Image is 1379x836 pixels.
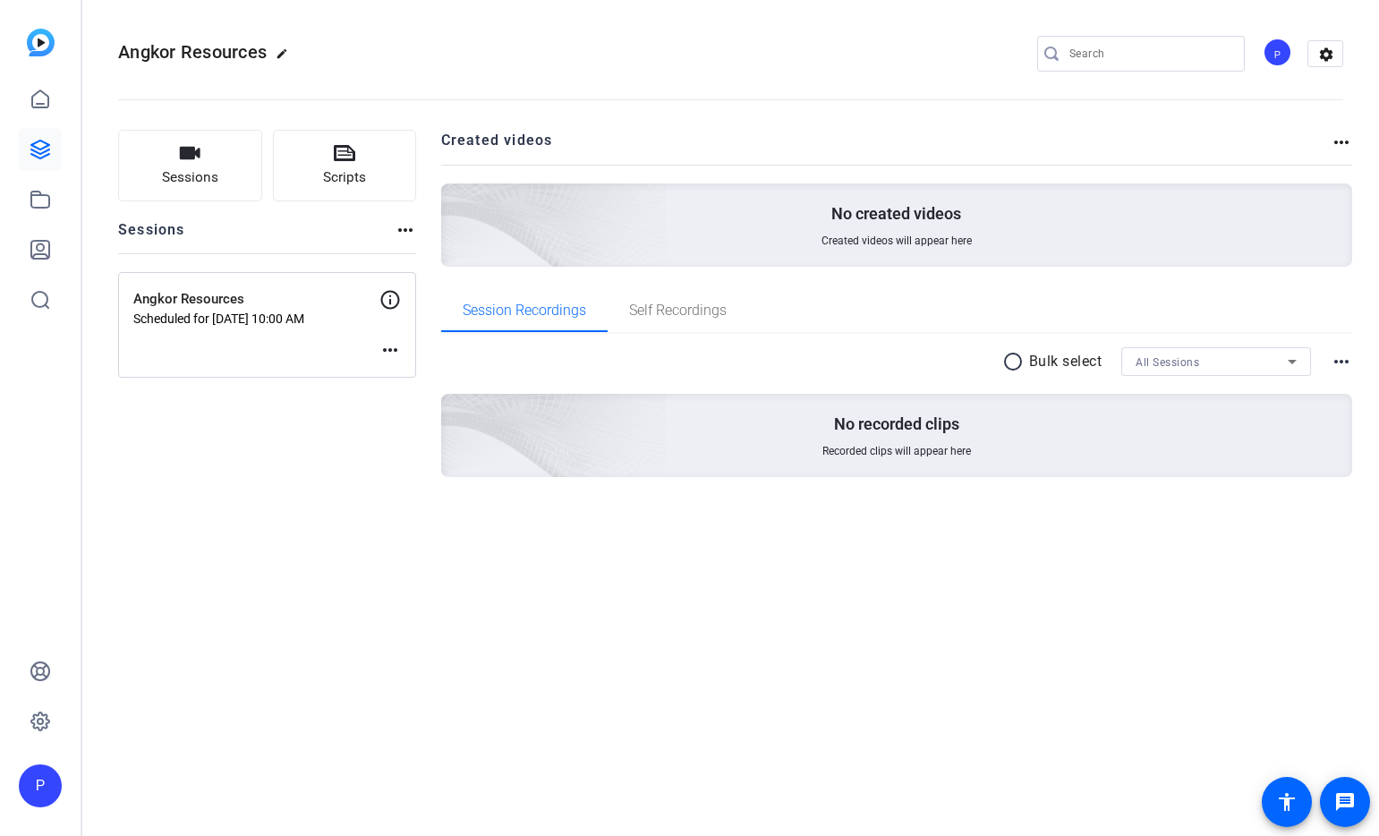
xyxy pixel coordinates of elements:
[133,311,379,326] p: Scheduled for [DATE] 10:00 AM
[19,764,62,807] div: P
[834,414,959,435] p: No recorded clips
[27,29,55,56] img: blue-gradient.svg
[273,130,417,201] button: Scripts
[1136,356,1199,369] span: All Sessions
[118,41,267,63] span: Angkor Resources
[1263,38,1294,69] ngx-avatar: Producer
[1331,132,1352,153] mat-icon: more_horiz
[822,444,971,458] span: Recorded clips will appear here
[463,303,586,318] span: Session Recordings
[323,167,366,188] span: Scripts
[162,167,218,188] span: Sessions
[1069,43,1230,64] input: Search
[1331,351,1352,372] mat-icon: more_horiz
[821,234,972,248] span: Created videos will appear here
[1263,38,1292,67] div: P
[1276,791,1298,813] mat-icon: accessibility
[629,303,727,318] span: Self Recordings
[1334,791,1356,813] mat-icon: message
[379,339,401,361] mat-icon: more_horiz
[118,130,262,201] button: Sessions
[1029,351,1102,372] p: Bulk select
[241,6,668,395] img: Creted videos background
[395,219,416,241] mat-icon: more_horiz
[1002,351,1029,372] mat-icon: radio_button_unchecked
[276,47,297,69] mat-icon: edit
[441,130,1332,165] h2: Created videos
[118,219,185,253] h2: Sessions
[241,217,668,605] img: embarkstudio-empty-session.png
[1308,41,1344,68] mat-icon: settings
[133,289,379,310] p: Angkor Resources
[831,203,961,225] p: No created videos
